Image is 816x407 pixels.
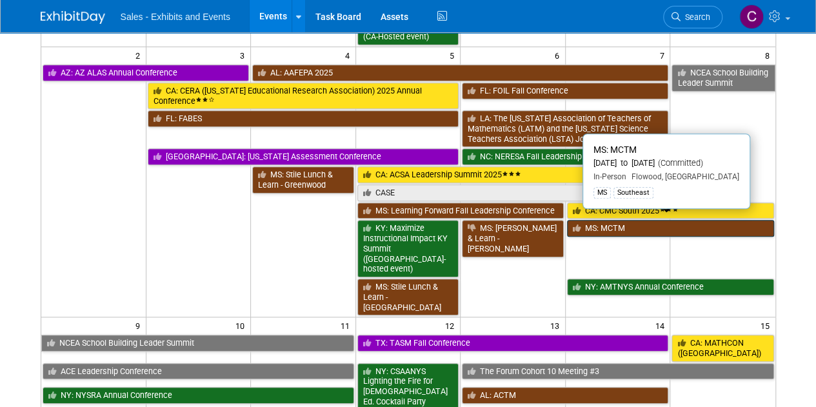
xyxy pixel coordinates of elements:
[626,172,739,181] span: Flowood, [GEOGRAPHIC_DATA]
[593,172,626,181] span: In-Person
[593,187,611,199] div: MS
[681,12,710,22] span: Search
[462,110,668,147] a: LA: The [US_STATE] Association of Teachers of Mathematics (LATM) and the [US_STATE] Science Teach...
[252,166,354,193] a: MS: Stile Lunch & Learn - Greenwood
[339,317,355,333] span: 11
[448,47,460,63] span: 5
[672,335,773,361] a: CA: MATHCON ([GEOGRAPHIC_DATA])
[653,317,670,333] span: 14
[121,12,230,22] span: Sales - Exhibits and Events
[134,317,146,333] span: 9
[148,110,459,127] a: FL: FABES
[549,317,565,333] span: 13
[357,166,669,183] a: CA: ACSA Leadership Summit 2025
[658,47,670,63] span: 7
[43,363,354,380] a: ACE Leadership Conference
[567,279,774,295] a: NY: AMTNYS Annual Conference
[357,335,669,352] a: TX: TASM Fall Conference
[655,158,703,168] span: (Committed)
[41,11,105,24] img: ExhibitDay
[613,187,653,199] div: Southeast
[672,65,775,91] a: NCEA School Building Leader Summit
[148,148,459,165] a: [GEOGRAPHIC_DATA]: [US_STATE] Assessment Conference
[553,47,565,63] span: 6
[252,65,668,81] a: AL: AAFEPA 2025
[759,317,775,333] span: 15
[357,279,459,315] a: MS: Stile Lunch & Learn - [GEOGRAPHIC_DATA]
[462,148,668,165] a: NC: NERESA Fall Leadership Conference
[567,220,774,237] a: MS: MCTM
[462,220,564,257] a: MS: [PERSON_NAME] & Learn - [PERSON_NAME]
[739,5,764,29] img: Christine Lurz
[593,144,637,155] span: MS: MCTM
[567,203,774,219] a: CA: CMC South 2025
[41,335,354,352] a: NCEA School Building Leader Summit
[43,387,354,404] a: NY: NYSRA Annual Conference
[764,47,775,63] span: 8
[444,317,460,333] span: 12
[148,83,459,109] a: CA: CERA ([US_STATE] Educational Research Association) 2025 Annual Conference
[462,387,668,404] a: AL: ACTM
[462,83,668,99] a: FL: FOIL Fall Conference
[357,220,459,277] a: KY: Maximize Instructional Impact KY Summit ([GEOGRAPHIC_DATA]-hosted event)
[234,317,250,333] span: 10
[663,6,722,28] a: Search
[344,47,355,63] span: 4
[134,47,146,63] span: 2
[357,184,669,201] a: CASE
[462,363,773,380] a: The Forum Cohort 10 Meeting #3
[43,65,250,81] a: AZ: AZ ALAS Annual Conference
[593,158,739,169] div: [DATE] to [DATE]
[357,203,564,219] a: MS: Learning Forward Fall Leadership Conference
[239,47,250,63] span: 3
